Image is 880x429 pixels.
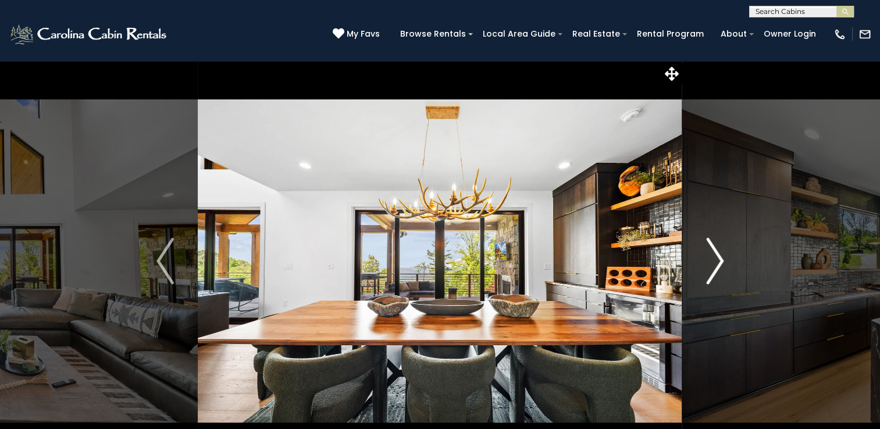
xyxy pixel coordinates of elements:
img: arrow [156,238,174,284]
a: About [715,25,753,43]
a: Local Area Guide [477,25,561,43]
span: My Favs [347,28,380,40]
a: Rental Program [631,25,710,43]
img: White-1-2.png [9,23,170,46]
a: Browse Rentals [394,25,472,43]
a: Owner Login [758,25,822,43]
img: mail-regular-white.png [858,28,871,41]
img: phone-regular-white.png [833,28,846,41]
img: arrow [706,238,724,284]
a: Real Estate [567,25,626,43]
a: My Favs [333,28,383,41]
